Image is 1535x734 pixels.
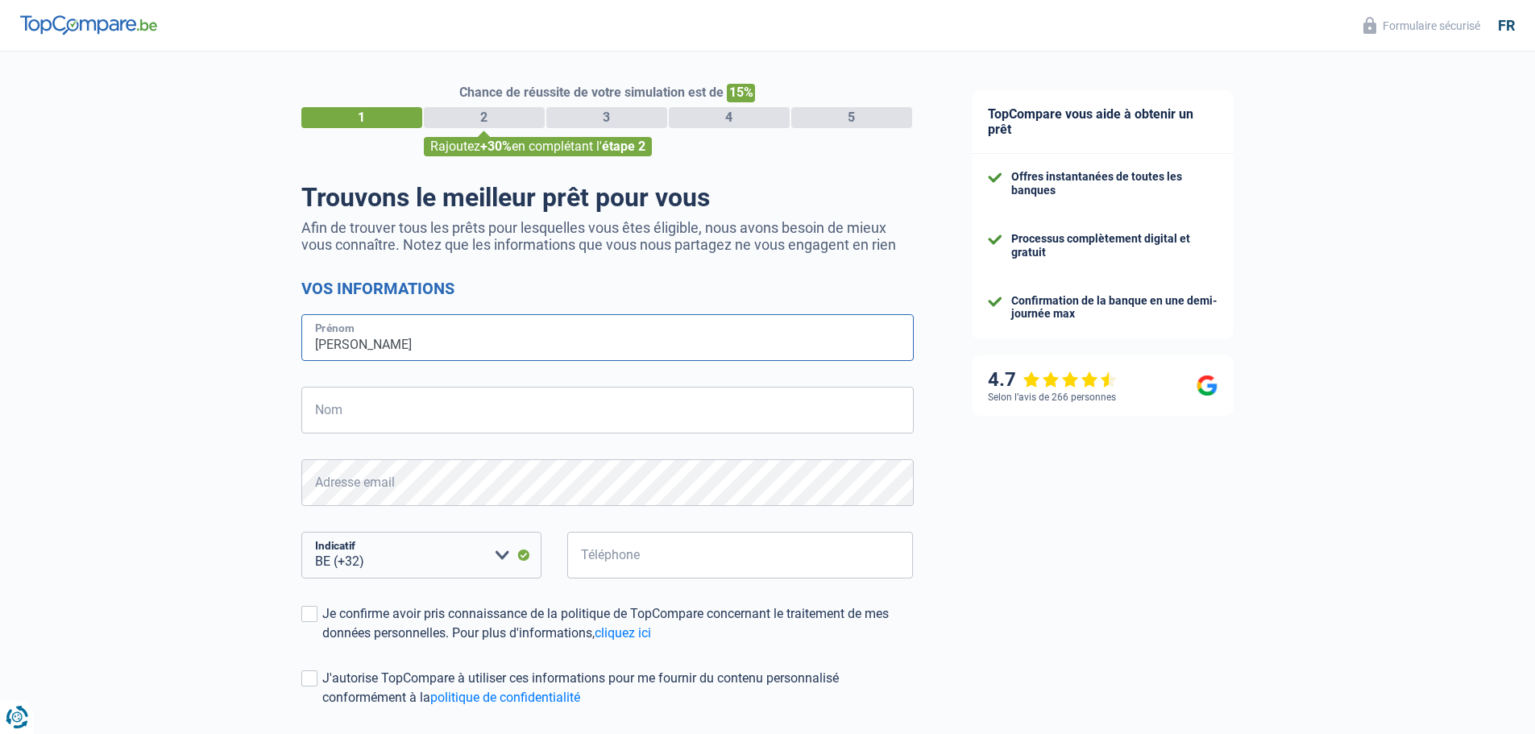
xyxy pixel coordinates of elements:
div: Confirmation de la banque en une demi-journée max [1011,294,1218,321]
img: TopCompare Logo [20,15,157,35]
div: 5 [791,107,912,128]
div: 1 [301,107,422,128]
h2: Vos informations [301,279,914,298]
p: Afin de trouver tous les prêts pour lesquelles vous êtes éligible, nous avons besoin de mieux vou... [301,219,914,253]
div: Je confirme avoir pris connaissance de la politique de TopCompare concernant le traitement de mes... [322,604,914,643]
div: Offres instantanées de toutes les banques [1011,170,1218,197]
input: 401020304 [567,532,914,578]
div: 4.7 [988,368,1118,392]
button: Formulaire sécurisé [1354,12,1490,39]
h1: Trouvons le meilleur prêt pour vous [301,182,914,213]
div: Rajoutez en complétant l' [424,137,652,156]
div: Processus complètement digital et gratuit [1011,232,1218,259]
div: 3 [546,107,667,128]
span: +30% [480,139,512,154]
span: Chance de réussite de votre simulation est de [459,85,724,100]
div: 4 [669,107,790,128]
div: TopCompare vous aide à obtenir un prêt [972,90,1234,154]
a: politique de confidentialité [430,690,580,705]
div: J'autorise TopCompare à utiliser ces informations pour me fournir du contenu personnalisé conform... [322,669,914,707]
a: cliquez ici [595,625,651,641]
div: 2 [424,107,545,128]
div: fr [1498,17,1515,35]
span: étape 2 [602,139,645,154]
span: 15% [727,84,755,102]
div: Selon l’avis de 266 personnes [988,392,1116,403]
